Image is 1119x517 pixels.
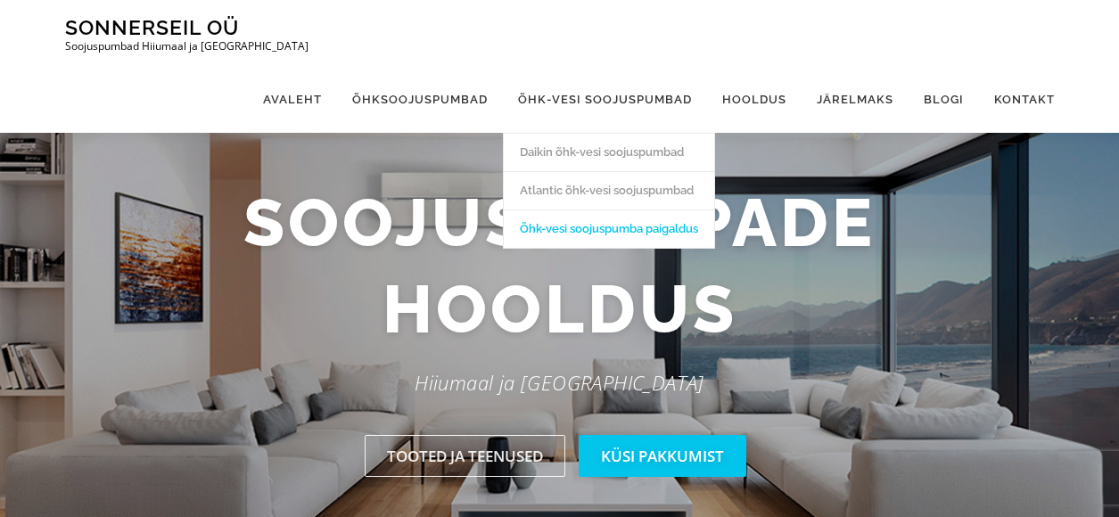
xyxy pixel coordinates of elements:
[802,66,909,133] a: Järelmaks
[383,266,737,353] span: hooldus
[979,66,1055,133] a: Kontakt
[579,435,746,477] a: Küsi pakkumist
[504,171,714,209] a: Atlantic õhk-vesi soojuspumbad
[52,366,1068,399] p: Hiiumaal ja [GEOGRAPHIC_DATA]
[65,40,309,53] p: Soojuspumbad Hiiumaal ja [GEOGRAPHIC_DATA]
[503,66,707,133] a: Õhk-vesi soojuspumbad
[504,133,714,171] a: Daikin õhk-vesi soojuspumbad
[337,66,503,133] a: Õhksoojuspumbad
[365,435,565,477] a: Tooted ja teenused
[248,66,337,133] a: Avaleht
[504,209,714,248] a: Õhk-vesi soojuspumba paigaldus
[65,15,239,39] a: Sonnerseil OÜ
[909,66,979,133] a: Blogi
[707,66,802,133] a: Hooldus
[52,179,1068,353] h2: Soojuspumpade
